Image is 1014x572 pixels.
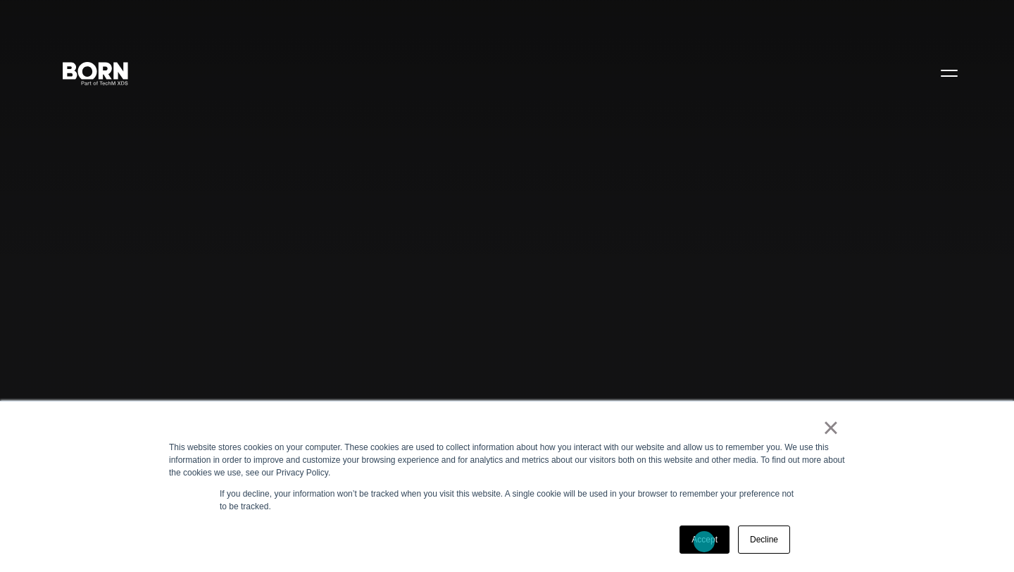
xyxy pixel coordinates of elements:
p: If you decline, your information won’t be tracked when you visit this website. A single cookie wi... [220,487,794,513]
a: Accept [680,526,730,554]
a: × [822,421,839,434]
div: This website stores cookies on your computer. These cookies are used to collect information about... [169,441,845,479]
a: Decline [738,526,790,554]
button: Open [932,58,966,87]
